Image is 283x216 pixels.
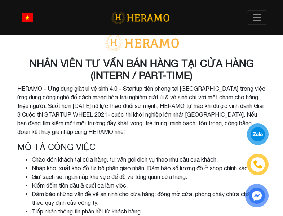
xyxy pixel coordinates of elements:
a: phone-icon [248,155,267,174]
h4: Mô tả công việc [17,142,266,152]
li: Tiếp nhận thông tin phản hồi từ khách hàng [32,207,266,216]
img: logo-with-text.png [102,34,181,51]
li: Kiểm đếm tiền đầu & cuối ca làm việc. [32,181,266,190]
li: Giữ sạch sẽ, ngăn nắp khu vực để đồ và tổng quan cửa hàng. [32,172,266,181]
li: Chào đón khách tại cửa hàng, tư vấn gói dịch vụ theo nhu cầu của khách. [32,155,266,164]
img: logo [111,10,169,25]
h3: NHÂN VIÊN TƯ VẤN BÁN HÀNG TẠI CỬA HÀNG (INTERN / PART-TIME) [17,57,266,81]
li: Nhập kho, xuất kho đồ từ bộ phận giao nhận. Đảm bảo số lượng đồ ở shop chính xác. [32,164,266,172]
p: HERAMO - Ứng dụng giặt ủi vệ sinh 4.0 - Startup tiên phong tại [GEOGRAPHIC_DATA] trong việc ứng d... [17,84,266,136]
img: phone-icon [253,160,262,169]
img: vn-flag.png [22,13,33,22]
li: Đảm bảo những vấn đề về an ninh cho cửa hàng: đóng mở cửa, phòng cháy chữa cháy,... theo quy định... [32,190,266,207]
